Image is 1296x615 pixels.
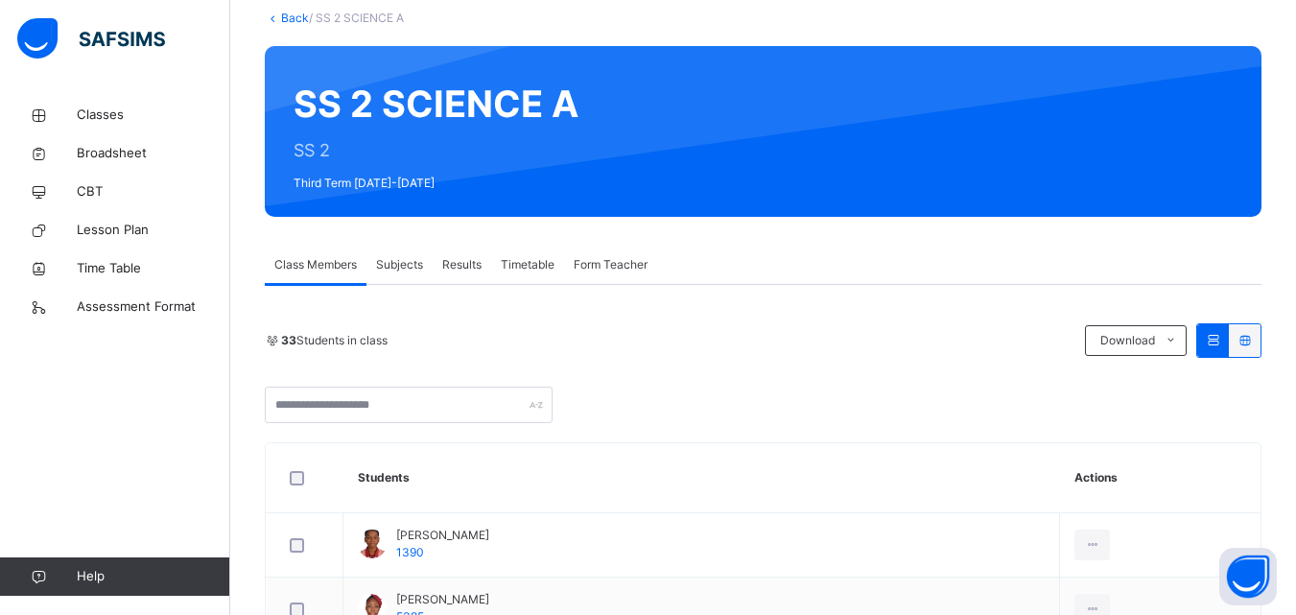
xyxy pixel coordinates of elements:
[1100,332,1155,349] span: Download
[1219,548,1277,605] button: Open asap
[396,591,489,608] span: [PERSON_NAME]
[396,527,489,544] span: [PERSON_NAME]
[442,256,482,273] span: Results
[281,333,296,347] b: 33
[77,221,230,240] span: Lesson Plan
[17,18,165,59] img: safsims
[77,144,230,163] span: Broadsheet
[77,182,230,201] span: CBT
[274,256,357,273] span: Class Members
[396,545,424,559] span: 1390
[77,297,230,317] span: Assessment Format
[77,259,230,278] span: Time Table
[294,175,578,192] span: Third Term [DATE]-[DATE]
[77,567,229,586] span: Help
[281,11,309,25] a: Back
[376,256,423,273] span: Subjects
[574,256,648,273] span: Form Teacher
[1060,443,1261,513] th: Actions
[77,106,230,125] span: Classes
[309,11,404,25] span: / SS 2 SCIENCE A
[501,256,554,273] span: Timetable
[343,443,1060,513] th: Students
[281,332,388,349] span: Students in class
